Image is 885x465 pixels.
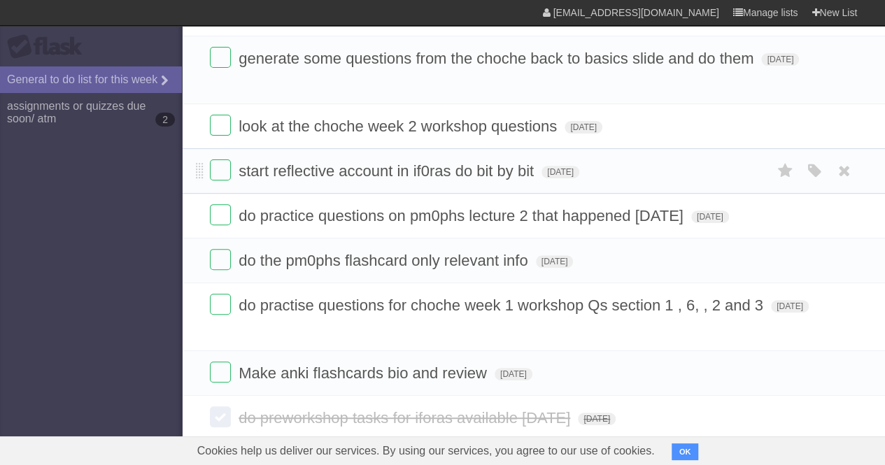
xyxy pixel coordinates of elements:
[210,249,231,270] label: Done
[565,121,602,134] span: [DATE]
[210,294,231,315] label: Done
[578,413,616,425] span: [DATE]
[210,115,231,136] label: Done
[155,113,175,127] b: 2
[541,166,579,178] span: [DATE]
[239,117,560,135] span: look at the choche week 2 workshop questions
[239,207,687,224] span: do practice questions on pm0phs lecture 2 that happened [DATE]
[239,296,767,314] span: do practise questions for choche week 1 workshop Qs section 1 , 6, , 2 and 3
[210,159,231,180] label: Done
[210,47,231,68] label: Done
[495,368,532,380] span: [DATE]
[210,362,231,382] label: Done
[210,406,231,427] label: Done
[691,210,729,223] span: [DATE]
[210,204,231,225] label: Done
[239,252,531,269] span: do the pm0phs flashcard only relevant info
[183,437,669,465] span: Cookies help us deliver our services. By using our services, you agree to our use of cookies.
[672,443,699,460] button: OK
[772,159,798,183] label: Star task
[239,364,490,382] span: Make anki flashcards bio and review
[239,409,574,427] span: do preworkshop tasks for iforas available [DATE]
[7,34,91,59] div: Flask
[761,53,799,66] span: [DATE]
[239,50,757,67] span: generate some questions from the choche back to basics slide and do them
[536,255,574,268] span: [DATE]
[239,162,537,180] span: start reflective account in if0ras do bit by bit
[771,300,809,313] span: [DATE]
